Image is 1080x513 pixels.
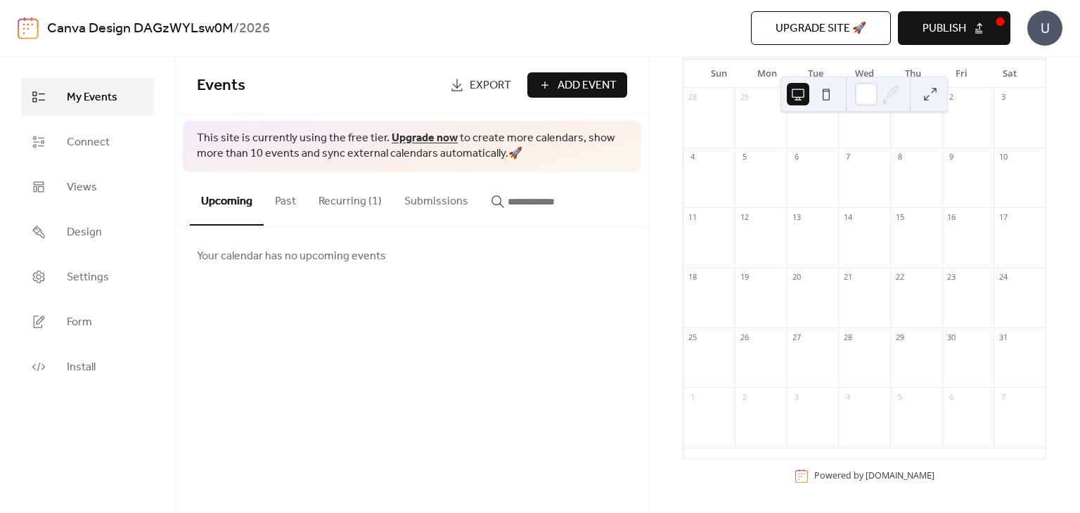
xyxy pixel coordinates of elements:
div: 24 [998,272,1008,283]
a: My Events [21,78,154,116]
b: 2026 [239,15,270,42]
div: 27 [791,332,802,342]
button: Upgrade site 🚀 [751,11,891,45]
div: 3 [998,92,1008,103]
span: Install [67,359,96,376]
span: My Events [67,89,117,106]
button: Publish [898,11,1010,45]
div: 13 [791,212,802,222]
a: [DOMAIN_NAME] [866,470,934,482]
img: logo [18,17,39,39]
div: 21 [842,272,853,283]
div: Thu [889,60,937,88]
button: Past [264,172,307,224]
div: Mon [743,60,792,88]
div: 3 [791,391,802,402]
div: 7 [842,152,853,162]
div: 16 [946,212,957,222]
div: 6 [791,152,802,162]
div: 20 [791,272,802,283]
a: Canva Design DAGzWYLsw0M [47,15,233,42]
button: Add Event [527,72,627,98]
span: Form [67,314,92,331]
button: Recurring (1) [307,172,393,224]
div: 31 [998,332,1008,342]
div: 18 [688,272,698,283]
div: 14 [842,212,853,222]
div: Powered by [814,470,934,482]
div: 5 [894,391,905,402]
div: 26 [739,332,750,342]
div: Sat [986,60,1034,88]
a: Views [21,168,154,206]
div: Sun [695,60,743,88]
div: 4 [688,152,698,162]
div: 8 [894,152,905,162]
div: 19 [739,272,750,283]
a: Install [21,348,154,386]
div: 5 [739,152,750,162]
div: 9 [946,152,957,162]
div: 28 [842,332,853,342]
div: 29 [739,92,750,103]
a: Design [21,213,154,251]
span: Upgrade site 🚀 [776,20,866,37]
span: Design [67,224,102,241]
div: 22 [894,272,905,283]
div: 4 [842,391,853,402]
div: 6 [946,391,957,402]
div: Fri [937,60,986,88]
div: 15 [894,212,905,222]
span: Connect [67,134,110,151]
span: Events [197,70,245,101]
a: Upgrade now [392,127,458,149]
div: 25 [688,332,698,342]
button: Upcoming [190,172,264,226]
button: Submissions [393,172,480,224]
span: This site is currently using the free tier. to create more calendars, show more than 10 events an... [197,131,627,162]
div: U [1027,11,1062,46]
span: Settings [67,269,109,286]
a: Export [439,72,522,98]
a: Form [21,303,154,341]
div: 10 [998,152,1008,162]
div: 23 [946,272,957,283]
span: Export [470,77,511,94]
div: 1 [688,391,698,402]
a: Settings [21,258,154,296]
div: 2 [739,391,750,402]
div: 29 [894,332,905,342]
div: Tue [792,60,840,88]
span: Add Event [558,77,617,94]
div: 28 [688,92,698,103]
div: 30 [946,332,957,342]
span: Views [67,179,97,196]
div: Wed [840,60,889,88]
span: Publish [922,20,966,37]
div: 11 [688,212,698,222]
a: Connect [21,123,154,161]
div: 17 [998,212,1008,222]
span: Your calendar has no upcoming events [197,248,386,265]
div: 7 [998,391,1008,402]
b: / [233,15,239,42]
div: 2 [946,92,957,103]
div: 12 [739,212,750,222]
